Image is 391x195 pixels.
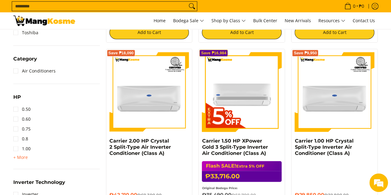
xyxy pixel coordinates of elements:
[151,12,169,29] a: Home
[108,51,134,55] span: Save ₱18,090
[13,15,75,26] img: Bodega Sale Aircon l Mang Kosme: Home Appliances Warehouse Sale
[13,134,28,144] a: 0.8
[13,180,65,189] summary: Open
[202,52,282,132] img: Carrier 1.50 HP XPower Gold 3 Split-Type Inverter Air Conditioner (Class A)
[295,26,374,39] button: Add to Cart
[253,18,277,23] span: Bulk Center
[211,17,246,25] span: Shop by Class
[285,18,311,23] span: New Arrivals
[13,56,37,61] span: Category
[353,18,375,23] span: Contact Us
[187,2,197,11] button: Search
[294,51,317,55] span: Save ₱9,950
[13,154,28,161] summary: Open
[352,4,356,8] span: 0
[109,26,189,39] button: Add to Cart
[342,3,366,10] span: •
[202,138,268,156] a: Carrier 1.50 HP XPower Gold 3 Split-Type Inverter Air Conditioner (Class A)
[3,130,118,151] textarea: Type your message and hit 'Enter'
[13,124,31,134] a: 0.75
[202,171,282,182] h6: ₱33,716.00
[350,12,378,29] a: Contact Us
[315,12,348,29] a: Resources
[13,104,31,114] a: 0.50
[170,12,207,29] a: Bodega Sale
[201,51,226,55] span: Save ₱16,984
[32,35,104,43] div: Chat with us now
[13,95,21,100] span: HP
[109,138,171,156] a: Carrier 2.00 HP Crystal 2 Split-Type Air Inverter Conditioner (Class A)
[154,18,166,23] span: Home
[295,138,353,156] a: Carrier 1.00 HP Crystal Split-Type Inverter Air Conditioner (Class A)
[202,186,237,190] small: Original Bodega Price:
[250,12,280,29] a: Bulk Center
[81,12,378,29] nav: Main Menu
[13,155,28,160] span: + More
[318,17,345,25] span: Resources
[202,26,282,39] button: Add to Cart
[13,66,56,76] a: Air Conditioners
[101,3,116,18] div: Minimize live chat window
[13,180,65,185] span: Inverter Technology
[13,28,38,38] a: Toshiba
[358,4,365,8] span: ₱0
[295,52,374,132] img: Carrier 1.00 HP Crystal Split-Type Inverter Air Conditioner (Class A)
[109,52,189,132] img: Carrier 2.00 HP Crystal 2 Split-Type Air Inverter Conditioner (Class A)
[13,56,37,66] summary: Open
[13,144,31,154] a: 1.00
[36,58,85,121] span: We're online!
[173,17,204,25] span: Bodega Sale
[282,12,314,29] a: New Arrivals
[13,95,21,104] summary: Open
[208,12,249,29] a: Shop by Class
[13,114,31,124] a: 0.60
